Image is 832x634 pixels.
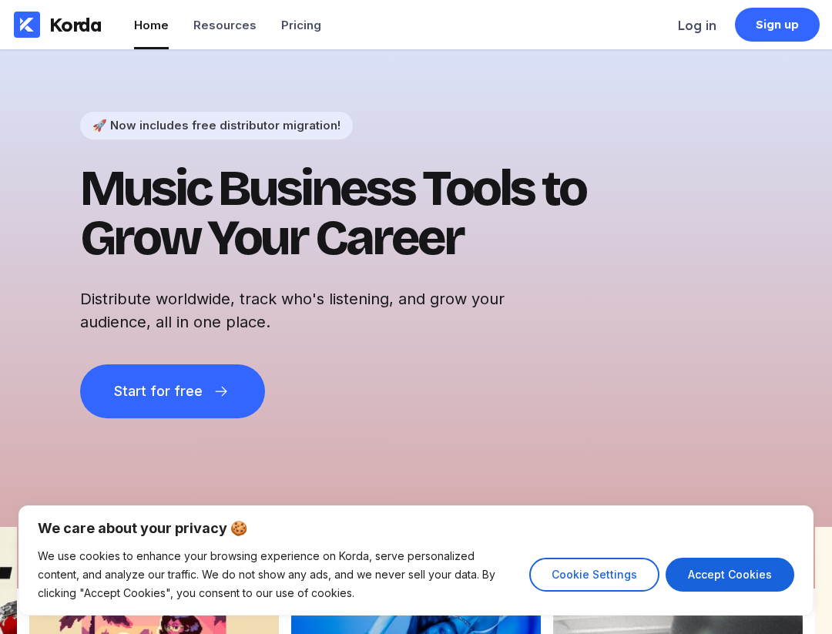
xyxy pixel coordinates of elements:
[80,287,573,334] h2: Distribute worldwide, track who's listening, and grow your audience, all in one place.
[80,164,635,263] h1: Music Business Tools to Grow Your Career
[193,18,257,32] div: Resources
[114,384,202,399] div: Start for free
[38,519,794,538] p: We care about your privacy 🍪
[281,18,321,32] div: Pricing
[134,18,169,32] div: Home
[529,558,659,592] button: Cookie Settings
[92,118,341,133] div: 🚀 Now includes free distributor migration!
[756,17,800,32] div: Sign up
[678,18,716,33] div: Log in
[38,547,518,602] p: We use cookies to enhance your browsing experience on Korda, serve personalized content, and anal...
[666,558,794,592] button: Accept Cookies
[80,364,265,418] button: Start for free
[735,8,820,42] a: Sign up
[49,13,102,36] div: Korda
